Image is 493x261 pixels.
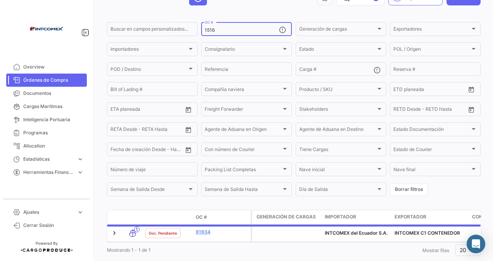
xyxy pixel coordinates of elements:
span: Freight Forwarder [205,108,281,113]
span: Exportadores [393,27,470,33]
img: intcomex.png [27,9,66,48]
span: Generación de cargas [257,213,316,220]
span: Overview [23,64,84,70]
span: Stakeholders [299,108,376,113]
span: Nave final [393,168,470,173]
datatable-header-cell: Generación de cargas [252,210,322,224]
span: expand_more [77,169,84,176]
datatable-header-cell: Estado Doc. [142,214,193,220]
span: expand_more [77,209,84,216]
span: expand_more [77,156,84,163]
datatable-header-cell: Exportador [391,210,469,224]
span: Compañía naviera [205,88,281,93]
span: Nave inicial [299,168,376,173]
a: Documentos [6,87,87,100]
button: Open calendar [183,144,194,156]
span: Allocation [23,143,84,149]
span: Estado [299,48,376,53]
span: Importadores [110,48,187,53]
span: Importador [325,213,356,220]
input: Desde [110,128,124,133]
span: Cargas Marítimas [23,103,84,110]
button: Open calendar [183,124,194,136]
a: Allocation [6,139,87,153]
button: Open calendar [465,84,477,95]
button: Borrar filtros [390,183,428,196]
span: Mostrando 1 - 1 de 1 [107,247,151,253]
span: 1 [134,227,140,232]
span: Con número de Courier [205,148,281,153]
span: Semana de Salida Hasta [205,188,281,193]
datatable-header-cell: Modo de Transporte [123,214,142,220]
span: Consignatario [205,48,281,53]
datatable-header-cell: OC # [193,211,251,224]
span: Tiene Cargas [299,148,376,153]
input: Desde [393,108,407,113]
span: Herramientas Financieras [23,169,74,176]
input: Hasta [413,108,447,113]
a: Inteligencia Portuaria [6,113,87,126]
a: Programas [6,126,87,139]
span: Cerrar Sesión [23,222,84,229]
input: Hasta [130,148,164,153]
span: Documentos [23,90,84,97]
span: Packing List Completas [205,168,281,173]
span: Estadísticas [23,156,74,163]
span: Estado Documentación [393,128,470,133]
input: Desde [110,108,124,113]
a: Expand/Collapse Row [110,229,118,237]
input: Hasta [413,88,447,93]
span: Producto / SKU [299,88,376,93]
a: Overview [6,60,87,74]
span: POD / Destino [110,68,187,73]
input: Hasta [130,108,164,113]
span: OC # [196,214,207,221]
span: Estado de Courier [393,148,470,153]
span: POL / Origen [393,48,470,53]
span: INTCOMEX C1 CONTENEDOR [395,230,460,236]
a: 91934 [196,228,248,235]
a: Cargas Marítimas [6,100,87,113]
span: Semana de Salida Desde [110,188,187,193]
span: INTCOMEX del Ecuador S.A. [325,230,388,236]
button: Open calendar [183,104,194,115]
a: Órdenes de Compra [6,74,87,87]
span: Día de Salida [299,188,376,193]
span: Órdenes de Compra [23,77,84,84]
input: Hasta [130,128,164,133]
span: Exportador [395,213,426,220]
div: Abrir Intercom Messenger [467,235,485,253]
input: Desde [110,148,124,153]
span: Generación de cargas [299,27,376,33]
input: Desde [393,88,407,93]
span: 20 [460,247,466,253]
datatable-header-cell: Importador [322,210,391,224]
span: Programas [23,129,84,136]
span: Agente de Aduana en Origen [205,128,281,133]
span: Inteligencia Portuaria [23,116,84,123]
span: Mostrar filas [422,247,449,253]
span: Agente de Aduana en Destino [299,128,376,133]
span: Doc. Pendiente [149,230,177,236]
span: Ajustes [23,209,74,216]
button: Open calendar [465,104,477,115]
